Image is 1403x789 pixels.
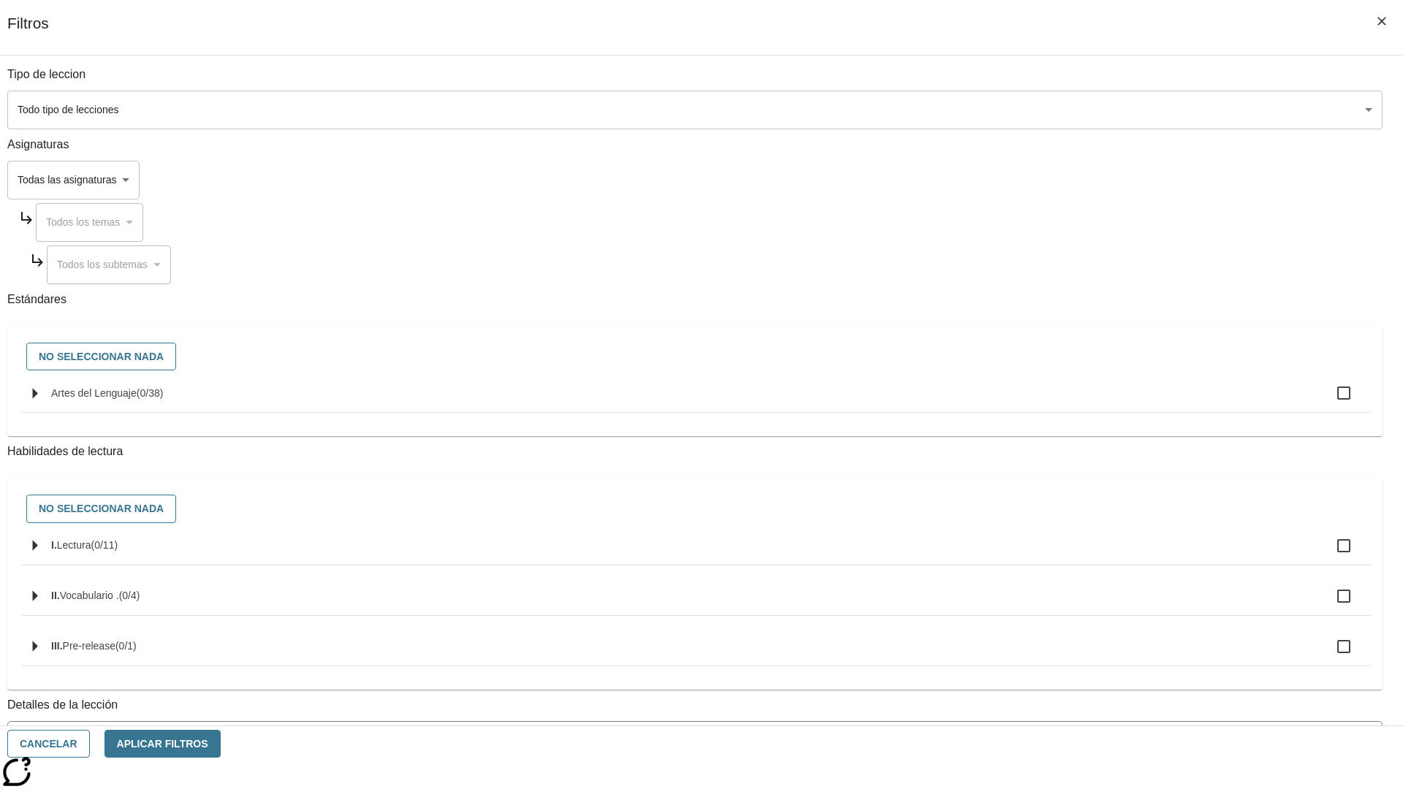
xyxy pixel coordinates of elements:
span: III. [51,640,63,652]
p: Tipo de leccion [7,66,1383,83]
p: Asignaturas [7,137,1383,153]
span: 0 estándares seleccionados/38 estándares en grupo [137,387,164,399]
p: Estándares [7,291,1383,308]
span: Vocabulario . [60,590,119,601]
span: Lectura [57,539,91,551]
div: Seleccione un tipo de lección [7,91,1383,129]
span: 0 estándares seleccionados/11 estándares en grupo [91,539,118,551]
h1: Filtros [7,15,49,55]
span: Artes del Lenguaje [51,387,137,399]
div: Seleccione una Asignatura [7,161,140,199]
div: La Actividad cubre los factores a considerar para el ajuste automático del lexile [8,722,1382,753]
span: II. [51,590,60,601]
button: Aplicar Filtros [104,730,221,758]
button: Cerrar los filtros del Menú lateral [1366,6,1397,37]
span: I. [51,539,57,551]
div: Seleccione estándares [19,339,1371,375]
p: Habilidades de lectura [7,443,1383,460]
span: Pre-release [63,640,115,652]
div: Seleccione habilidades [19,491,1371,527]
button: No seleccionar nada [26,495,176,523]
div: Seleccione una Asignatura [36,203,143,242]
button: Cancelar [7,730,90,758]
div: Seleccione una Asignatura [47,245,171,284]
ul: Seleccione habilidades [22,527,1371,678]
ul: Seleccione estándares [22,374,1371,424]
button: No seleccionar nada [26,343,176,371]
span: 0 estándares seleccionados/1 estándares en grupo [115,640,137,652]
span: 0 estándares seleccionados/4 estándares en grupo [119,590,140,601]
p: Detalles de la lección [7,697,1383,714]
